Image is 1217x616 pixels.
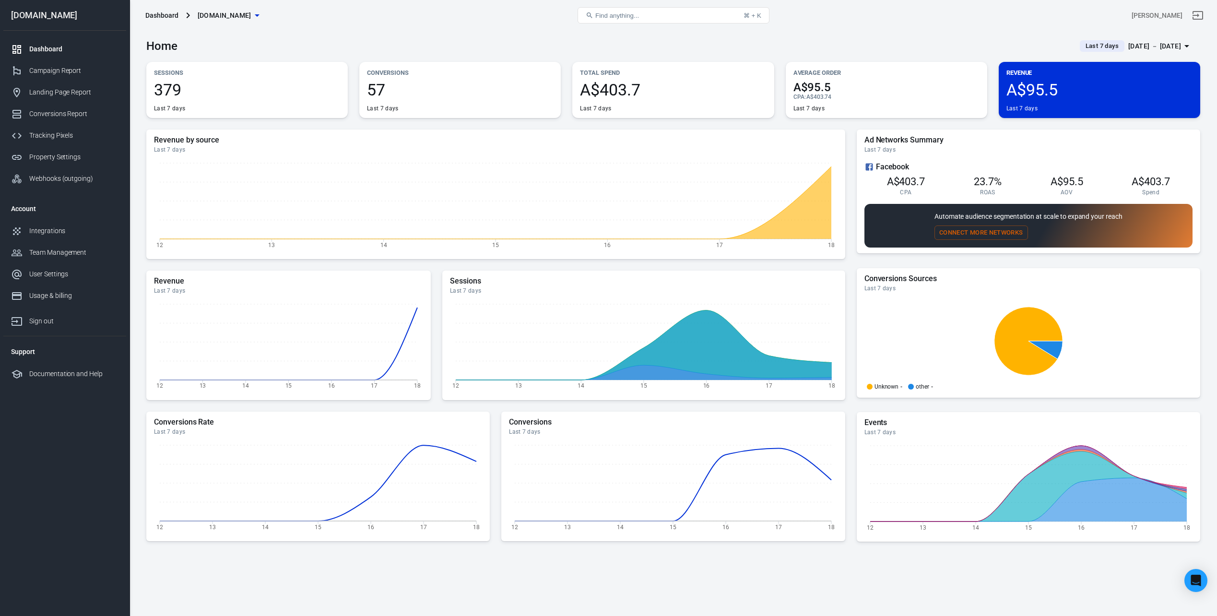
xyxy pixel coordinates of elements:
[617,523,624,530] tspan: 14
[367,105,398,112] div: Last 7 days
[3,340,126,363] li: Support
[268,241,275,248] tspan: 13
[515,382,522,389] tspan: 13
[1006,68,1193,78] p: Revenue
[1082,41,1122,51] span: Last 7 days
[414,382,421,389] tspan: 18
[29,152,118,162] div: Property Settings
[775,523,782,530] tspan: 17
[367,82,553,98] span: 57
[1025,524,1032,531] tspan: 15
[29,369,118,379] div: Documentation and Help
[146,39,177,53] h3: Home
[1128,40,1181,52] div: [DATE] － [DATE]
[450,276,838,286] h5: Sessions
[604,241,611,248] tspan: 16
[828,523,835,530] tspan: 18
[285,382,292,389] tspan: 15
[864,161,874,173] svg: Facebook Ads
[242,382,249,389] tspan: 14
[194,7,263,24] button: [DOMAIN_NAME]
[1184,569,1207,592] div: Open Intercom Messenger
[864,284,1193,292] div: Last 7 days
[154,82,340,98] span: 379
[1132,176,1170,188] span: A$403.7
[262,523,269,530] tspan: 14
[934,212,1122,222] p: Automate audience segmentation at scale to expand your reach
[580,68,766,78] p: Total Spend
[492,241,499,248] tspan: 15
[1142,189,1159,196] span: Spend
[874,384,899,390] p: Unknown
[29,291,118,301] div: Usage & billing
[1131,524,1137,531] tspan: 17
[793,105,825,112] div: Last 7 days
[3,103,126,125] a: Conversions Report
[3,263,126,285] a: User Settings
[154,68,340,78] p: Sessions
[3,220,126,242] a: Integrations
[3,146,126,168] a: Property Settings
[900,189,911,196] span: CPA
[509,417,837,427] h5: Conversions
[3,285,126,307] a: Usage & billing
[670,523,676,530] tspan: 15
[156,382,163,389] tspan: 12
[3,60,126,82] a: Campaign Report
[473,523,480,530] tspan: 18
[864,161,1193,173] div: Facebook
[580,82,766,98] span: A$403.7
[156,241,163,248] tspan: 12
[1186,4,1209,27] a: Sign out
[154,428,482,436] div: Last 7 days
[1183,524,1190,531] tspan: 18
[29,109,118,119] div: Conversions Report
[580,105,611,112] div: Last 7 days
[371,382,378,389] tspan: 17
[980,189,995,196] span: ROAS
[864,146,1193,154] div: Last 7 days
[3,242,126,263] a: Team Management
[744,12,761,19] div: ⌘ + K
[716,241,723,248] tspan: 17
[154,146,838,154] div: Last 7 days
[209,523,216,530] tspan: 13
[154,276,423,286] h5: Revenue
[864,274,1193,284] h5: Conversions Sources
[828,241,835,248] tspan: 18
[29,226,118,236] div: Integrations
[864,428,1193,436] div: Last 7 days
[931,384,933,390] span: -
[3,125,126,146] a: Tracking Pixels
[367,68,553,78] p: Conversions
[766,382,772,389] tspan: 17
[595,12,639,19] span: Find anything...
[640,382,647,389] tspan: 15
[145,11,178,20] div: Dashboard
[1132,11,1182,21] div: Account id: 4Eae67Et
[828,382,835,389] tspan: 18
[864,418,1193,427] h5: Events
[974,176,1002,188] span: 23.7%
[3,197,126,220] li: Account
[315,523,321,530] tspan: 15
[200,382,206,389] tspan: 13
[1006,82,1193,98] span: A$95.5
[1072,38,1200,54] button: Last 7 days[DATE] － [DATE]
[3,168,126,190] a: Webhooks (outgoing)
[29,269,118,279] div: User Settings
[867,524,874,531] tspan: 12
[1061,189,1073,196] span: AOV
[3,11,126,20] div: [DOMAIN_NAME]
[578,7,769,24] button: Find anything...⌘ + K
[511,523,518,530] tspan: 12
[703,382,709,389] tspan: 16
[806,94,832,100] span: A$403.74
[793,94,806,100] span: CPA :
[29,174,118,184] div: Webhooks (outgoing)
[3,38,126,60] a: Dashboard
[900,384,902,390] span: -
[154,105,185,112] div: Last 7 days
[380,241,387,248] tspan: 14
[793,68,980,78] p: Average Order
